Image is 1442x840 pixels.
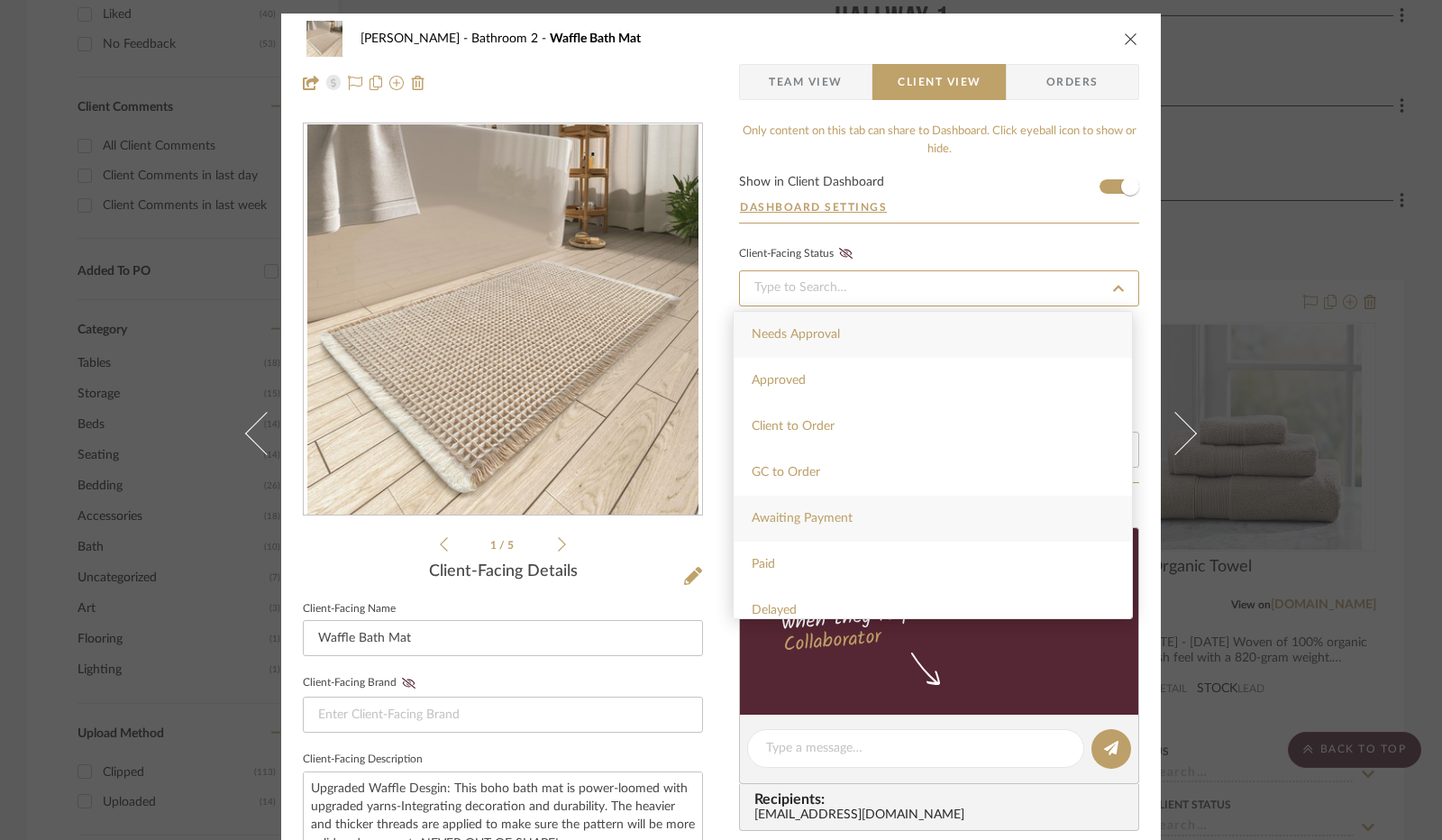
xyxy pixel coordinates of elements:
button: Dashboard Settings [739,199,888,215]
div: Client-Facing Details [303,562,703,582]
span: 5 [507,540,516,551]
label: Client-Facing Brand [303,677,421,689]
span: 1 [490,540,499,551]
span: Paid [752,558,775,571]
span: Delayed [752,604,797,616]
span: Team View [769,64,843,100]
div: [EMAIL_ADDRESS][DOMAIN_NAME] [754,808,1131,823]
span: / [499,540,507,551]
div: Client-Facing Status [739,245,858,263]
img: d52a63cb-353d-4eca-84d2-5c16a99edc20_436x436.jpg [307,124,698,516]
img: d52a63cb-353d-4eca-84d2-5c16a99edc20_48x40.jpg [303,21,346,57]
span: [PERSON_NAME] [360,32,471,45]
img: Remove from project [411,76,425,90]
label: Client-Facing Description [303,755,423,764]
span: Approved [752,374,806,387]
span: Orders [1027,64,1118,100]
button: close [1123,31,1139,47]
span: Client to Order [752,420,835,433]
span: Recipients: [754,791,1131,808]
span: Needs Approval [752,328,840,341]
span: Awaiting Payment [752,512,853,525]
input: Enter Client-Facing Item Name [303,620,703,656]
div: Only content on this tab can share to Dashboard. Click eyeball icon to show or hide. [739,123,1139,158]
span: Client View [898,64,981,100]
button: Client-Facing Brand [397,677,421,689]
input: Enter Client-Facing Brand [303,697,703,733]
div: 0 [304,124,702,516]
input: Type to Search… [739,270,1139,306]
span: GC to Order [752,466,820,479]
span: Waffle Bath Mat [550,32,641,45]
label: Client-Facing Name [303,605,396,614]
span: Bathroom 2 [471,32,550,45]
